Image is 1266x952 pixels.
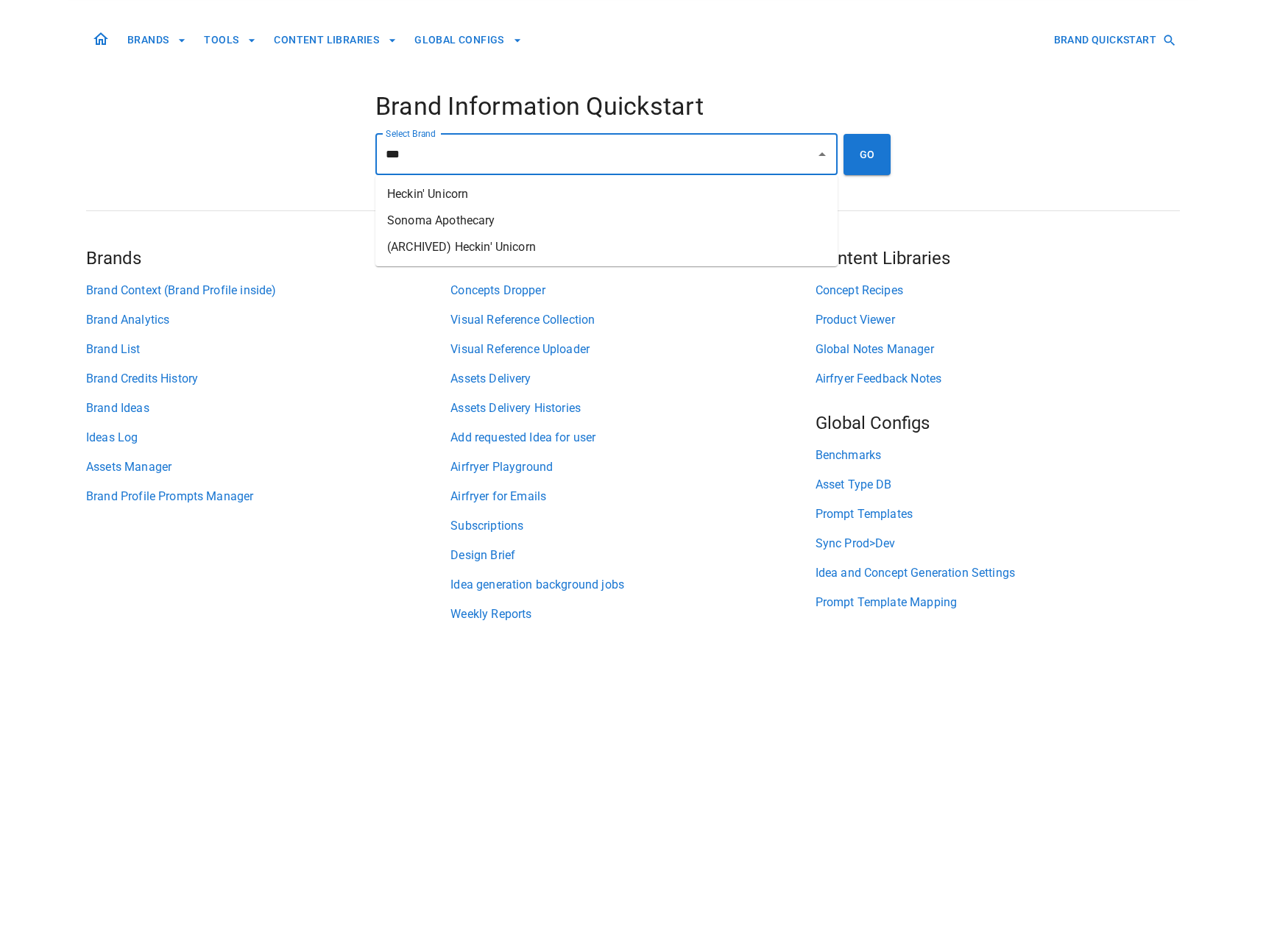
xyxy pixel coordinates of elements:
a: Visual Reference Uploader [450,341,815,358]
h5: Global Configs [816,411,1180,435]
a: Product Viewer [816,311,1180,329]
a: Visual Reference Collection [450,311,815,329]
a: Assets Manager [86,458,450,476]
a: Concepts Dropper [450,282,815,299]
a: Ideas Log [86,429,450,447]
h5: Brands [86,246,450,270]
button: CONTENT LIBRARIES [268,26,403,54]
li: Heckin' Unicorn [375,181,838,207]
label: Select Brand [386,127,436,140]
button: TOOLS [198,26,262,54]
a: Weekly Reports [450,605,815,623]
a: Benchmarks [816,447,1180,464]
a: Brand Ideas [86,399,450,417]
h4: Brand Information Quickstart [375,91,891,122]
button: BRANDS [121,26,192,54]
a: Brand Profile Prompts Manager [86,488,450,505]
a: Brand List [86,341,450,358]
li: (ARCHIVED) Heckin' Unicorn [375,234,838,260]
a: Brand Context (Brand Profile inside) [86,282,450,299]
a: Airfryer Feedback Notes [816,370,1180,388]
a: Brand Credits History [86,370,450,388]
a: Prompt Template Mapping [816,594,1180,611]
a: Sync Prod>Dev [816,535,1180,553]
a: Subscriptions [450,517,815,535]
a: Assets Delivery Histories [450,399,815,417]
a: Concept Recipes [816,282,1180,299]
button: BRAND QUICKSTART [1048,26,1180,54]
a: Airfryer Playground [450,458,815,476]
li: Sonoma Apothecary [375,207,838,234]
a: Prompt Templates [816,505,1180,523]
a: Design Brief [450,547,815,564]
button: GO [844,134,891,175]
a: Assets Delivery [450,370,815,388]
a: Airfryer for Emails [450,488,815,505]
h5: Content Libraries [816,246,1180,270]
a: Idea generation background jobs [450,576,815,594]
a: Brand Analytics [86,311,450,329]
a: Asset Type DB [816,476,1180,494]
a: Global Notes Manager [816,341,1180,358]
a: Idea and Concept Generation Settings [816,564,1180,582]
button: GLOBAL CONFIGS [409,26,528,54]
button: Close [812,144,832,165]
a: Add requested Idea for user [450,429,815,447]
